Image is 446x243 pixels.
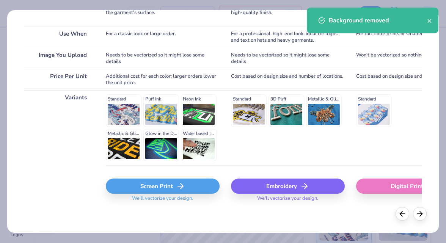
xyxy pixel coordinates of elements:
button: close [427,16,432,25]
div: Cost based on design size and number of locations. [231,69,345,90]
div: For a professional, high-end look; ideal for logos and text on hats and heavy garments. [231,27,345,48]
div: Use When [24,27,94,48]
div: Needs to be vectorized so it might lose some details [231,48,345,69]
div: Image You Upload [24,48,94,69]
span: We'll vectorize your design. [129,195,196,206]
div: Needs to be vectorized so it might lose some details [106,48,220,69]
div: Variants [24,90,94,165]
div: Background removed [329,16,427,25]
div: Price Per Unit [24,69,94,90]
div: Additional cost for each color; larger orders lower the unit price. [106,69,220,90]
span: We'll vectorize your design. [254,195,321,206]
div: Screen Print [106,179,220,194]
div: Embroidery [231,179,345,194]
div: For a classic look or large order. [106,27,220,48]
